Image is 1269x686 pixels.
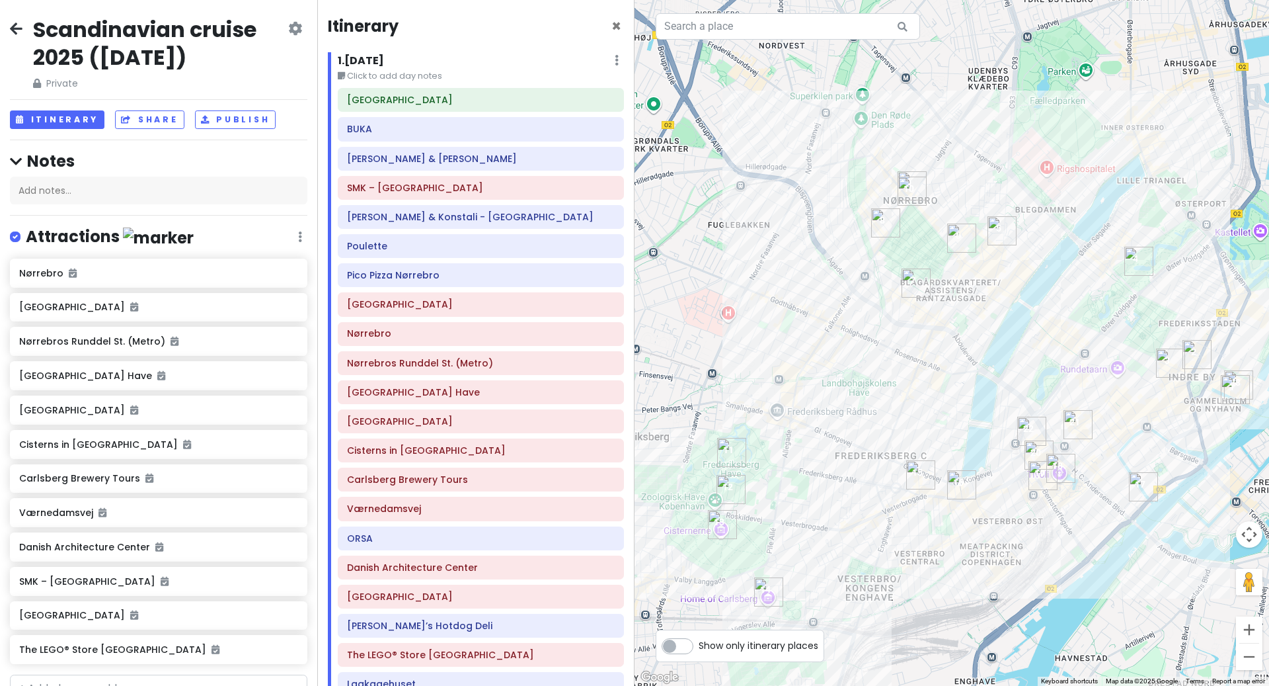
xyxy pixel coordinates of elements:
h6: Tivoli Gardens [347,591,615,603]
h6: Pico Pizza Nørrebro [347,269,615,281]
h2: Scandinavian cruise 2025 ([DATE]) [33,16,286,71]
h6: John’s Hotdog Deli [347,620,615,632]
h6: The LEGO® Store Tivoli Gardens [347,649,615,661]
h4: Itinerary [328,16,399,36]
h6: BUKA [347,123,615,135]
span: Private [33,76,286,91]
img: Google [638,669,681,686]
span: Show only itinerary places [699,638,818,653]
div: Nørrebro [898,171,927,200]
div: BUKA [1182,340,1211,369]
div: Nyhavn [1224,370,1253,400]
i: Added to itinerary [130,302,138,312]
h6: Wulff & Konstali - Nørrebro [347,211,615,223]
button: Publish [195,110,276,130]
i: Added to itinerary [69,269,77,278]
h6: Cisterns in [GEOGRAPHIC_DATA] [19,439,297,450]
div: Jægersborggade [871,208,900,237]
h6: Nørrebros Runddel St. (Metro) [19,335,297,347]
h6: Cisterns in Søndermarken [347,445,615,456]
i: Added to itinerary [145,474,153,483]
button: Zoom in [1236,617,1262,643]
button: Keyboard shortcuts [1041,677,1098,686]
div: Lagkagehuset [1063,410,1093,439]
i: Added to itinerary [157,371,165,380]
h6: Nørrebro [19,267,297,279]
h6: SMK – Statens Museum for Kunst [347,182,615,194]
div: Pico Pizza Nørrebro [902,269,931,298]
h6: Carlsberg Brewery Tours [19,472,297,484]
h6: Nørrebro [347,327,615,339]
h6: Hotel Bethel [347,94,615,106]
h6: 1 . [DATE] [338,54,384,68]
h6: [GEOGRAPHIC_DATA] [19,404,297,416]
div: Palazzo Diner [1017,417,1046,446]
input: Search a place [656,13,920,40]
button: Zoom out [1236,644,1262,670]
h6: Poulette [347,240,615,252]
h6: Værnedamsvej [19,507,297,519]
div: Værnedamsvej [906,460,935,490]
img: marker [123,228,194,248]
div: Danish Architecture Center [1129,472,1158,501]
h6: Nørrebros Runddel St. (Metro) [347,357,615,369]
div: Cisterns in Søndermarken [708,510,737,539]
div: Nørrebros Runddel St. (Metro) [898,177,927,206]
h6: Danish Architecture Center [347,562,615,574]
h6: Jægersborggade [347,298,615,310]
button: Share [115,110,184,130]
div: Poulette [947,224,976,253]
div: The LEGO® Store Tivoli Gardens [1024,441,1054,470]
h6: Værnedamsvej [347,503,615,515]
div: John’s Hotdog Deli [1028,461,1057,490]
i: Added to itinerary [161,577,169,586]
div: Frederiksberg Slot [716,475,746,504]
div: Add notes... [10,177,307,204]
h6: Danish Architecture Center [19,541,297,553]
div: SMK – Statens Museum for Kunst [1124,247,1153,276]
button: Map camera controls [1236,521,1262,548]
h6: ORSA [347,533,615,544]
h6: Frederiksberg Have [347,386,615,398]
div: Wulff & Konstali - Nørrebro [987,216,1017,245]
i: Added to itinerary [130,611,138,620]
h6: [GEOGRAPHIC_DATA] Have [19,370,297,382]
i: Added to itinerary [98,508,106,517]
i: Added to itinerary [171,337,178,346]
h4: Attractions [26,226,194,248]
h6: [GEOGRAPHIC_DATA] [19,301,297,313]
button: Itinerary [10,110,104,130]
a: Report a map error [1212,677,1265,685]
small: Click to add day notes [338,69,624,83]
span: Map data ©2025 Google [1106,677,1178,685]
h6: Frederiksberg Slot [347,415,615,427]
i: Added to itinerary [130,406,138,415]
div: Andersen & Maillard [1156,349,1185,378]
h6: Andersen & Maillard [347,153,615,165]
button: Close [611,19,621,34]
i: Added to itinerary [211,645,219,654]
h6: [GEOGRAPHIC_DATA] [19,609,297,621]
div: Carlsberg Brewery Tours [754,578,783,607]
span: Close itinerary [611,15,621,37]
h6: The LEGO® Store [GEOGRAPHIC_DATA] [19,644,297,656]
button: Drag Pegman onto the map to open Street View [1236,569,1262,595]
div: ORSA [947,470,976,499]
div: Hotel Bethel [1221,375,1250,404]
h4: Notes [10,151,307,171]
i: Added to itinerary [183,440,191,449]
h6: Carlsberg Brewery Tours [347,474,615,486]
div: Tivoli Gardens [1046,454,1075,483]
i: Added to itinerary [155,542,163,552]
a: Terms (opens in new tab) [1186,677,1204,685]
div: Frederiksberg Have [717,438,746,467]
h6: SMK – [GEOGRAPHIC_DATA] [19,576,297,587]
a: Open this area in Google Maps (opens a new window) [638,669,681,686]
